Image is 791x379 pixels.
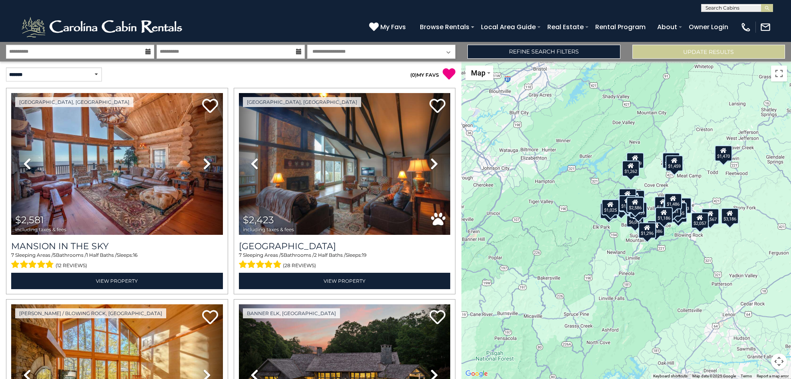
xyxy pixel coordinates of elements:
[626,211,644,227] div: $6,093
[410,72,439,78] a: (0)MY FAVS
[685,20,732,34] a: Owner Login
[463,369,490,379] img: Google
[760,22,771,33] img: mail-regular-white.png
[11,252,14,258] span: 7
[11,273,223,289] a: View Property
[380,22,406,32] span: My Favs
[632,45,785,59] button: Update Results
[626,152,644,168] div: $2,479
[591,20,650,34] a: Rental Program
[15,227,66,232] span: including taxes & fees
[612,199,630,215] div: $3,036
[53,252,56,258] span: 5
[691,212,709,228] div: $2,057
[664,193,682,209] div: $1,486
[369,22,408,32] a: My Favs
[771,65,787,81] button: Toggle fullscreen view
[653,373,688,379] button: Keyboard shortcuts
[618,189,636,204] div: $2,320
[20,15,186,39] img: White-1-2.png
[15,214,44,226] span: $2,581
[429,309,445,326] a: Add to favorites
[655,207,672,223] div: $1,186
[618,195,636,211] div: $1,757
[243,308,340,318] a: Banner Elk, [GEOGRAPHIC_DATA]
[638,222,656,238] div: $1,296
[629,202,647,218] div: $1,459
[669,202,686,218] div: $1,465
[239,241,451,252] h3: Majestic Mountain Haus
[283,260,316,271] span: (28 reviews)
[653,20,681,34] a: About
[239,273,451,289] a: View Property
[11,241,223,252] a: Mansion In The Sky
[465,65,493,80] button: Change map style
[239,252,451,271] div: Sleeping Areas / Bathrooms / Sleeps:
[202,98,218,115] a: Add to favorites
[477,20,540,34] a: Local Area Guide
[692,374,736,378] span: Map data ©2025 Google
[721,208,739,224] div: $3,186
[202,309,218,326] a: Add to favorites
[741,374,752,378] a: Terms (opens in new tab)
[416,20,473,34] a: Browse Rentals
[665,155,683,171] div: $1,459
[714,145,732,161] div: $1,470
[627,190,645,206] div: $2,530
[11,93,223,235] img: thumbnail_163263808.jpeg
[239,241,451,252] a: [GEOGRAPHIC_DATA]
[11,252,223,271] div: Sleeping Areas / Bathrooms / Sleeps:
[56,260,87,271] span: (12 reviews)
[243,97,361,107] a: [GEOGRAPHIC_DATA], [GEOGRAPHIC_DATA]
[600,203,618,219] div: $1,740
[702,208,719,224] div: $1,567
[674,198,692,214] div: $1,403
[243,214,274,226] span: $2,423
[622,161,639,177] div: $1,262
[243,227,294,232] span: including taxes & fees
[602,199,619,215] div: $1,025
[314,252,346,258] span: 2 Half Baths /
[757,374,789,378] a: Report a map error
[669,206,687,222] div: $2,812
[281,252,284,258] span: 5
[86,252,117,258] span: 1 Half Baths /
[647,220,664,236] div: $1,386
[239,93,451,235] img: thumbnail_163276095.jpeg
[740,22,751,33] img: phone-regular-white.png
[543,20,588,34] a: Real Estate
[771,353,787,369] button: Map camera controls
[362,252,366,258] span: 19
[15,97,133,107] a: [GEOGRAPHIC_DATA], [GEOGRAPHIC_DATA]
[654,196,672,212] div: $3,004
[429,98,445,115] a: Add to favorites
[412,72,415,78] span: 0
[410,72,417,78] span: ( )
[662,153,680,169] div: $1,943
[626,196,644,212] div: $2,586
[463,369,490,379] a: Open this area in Google Maps (opens a new window)
[133,252,137,258] span: 16
[239,252,242,258] span: 7
[15,308,166,318] a: [PERSON_NAME] / Blowing Rock, [GEOGRAPHIC_DATA]
[471,69,485,77] span: Map
[467,45,620,59] a: Refine Search Filters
